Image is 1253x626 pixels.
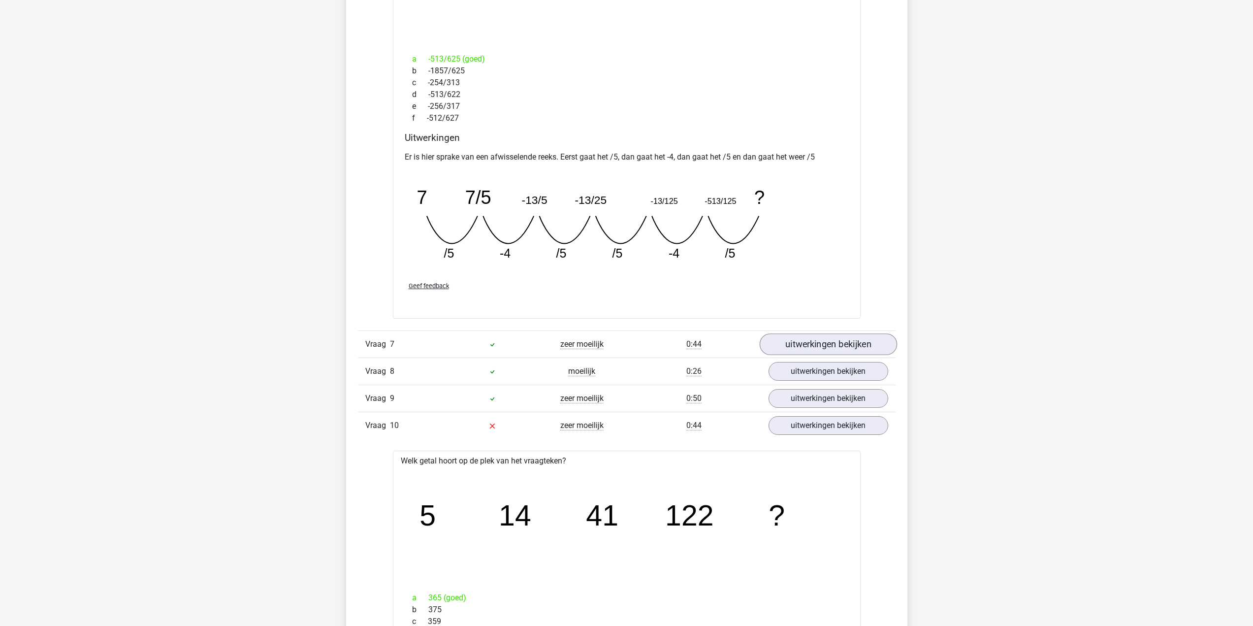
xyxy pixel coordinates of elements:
[412,112,427,124] span: f
[405,112,849,124] div: -512/627
[568,366,595,376] span: moeilijk
[405,100,849,112] div: -256/317
[412,89,428,100] span: d
[759,334,897,356] a: uitwerkingen bekijken
[560,421,604,430] span: zeer moeilijk
[665,499,714,532] tspan: 122
[521,194,547,206] tspan: -13/5
[405,151,849,163] p: Er is hier sprake van een afwisselende reeks. Eerst gaat het /5, dan gaat het -4, dan gaat het /5...
[560,339,604,349] span: zeer moeilijk
[412,592,428,604] span: a
[405,53,849,65] div: -513/625 (goed)
[365,393,390,404] span: Vraag
[444,246,454,260] tspan: /5
[686,394,702,403] span: 0:50
[365,420,390,431] span: Vraag
[412,77,428,89] span: c
[668,246,679,260] tspan: -4
[650,197,677,205] tspan: -13/125
[560,394,604,403] span: zeer moeilijk
[390,339,394,349] span: 7
[499,246,510,260] tspan: -4
[405,65,849,77] div: -1857/625
[405,132,849,143] h4: Uitwerkingen
[769,416,888,435] a: uitwerkingen bekijken
[365,365,390,377] span: Vraag
[769,362,888,381] a: uitwerkingen bekijken
[575,194,607,206] tspan: -13/25
[705,197,736,205] tspan: -513/125
[412,53,428,65] span: a
[769,499,785,532] tspan: ?
[409,282,449,290] span: Geef feedback
[405,592,849,604] div: 365 (goed)
[465,187,491,208] tspan: 7/5
[499,499,531,532] tspan: 14
[412,65,428,77] span: b
[556,246,566,260] tspan: /5
[365,338,390,350] span: Vraag
[419,499,436,532] tspan: 5
[405,604,849,616] div: 375
[390,366,394,376] span: 8
[390,421,399,430] span: 10
[754,187,765,208] tspan: ?
[390,394,394,403] span: 9
[612,246,622,260] tspan: /5
[412,100,428,112] span: e
[769,389,888,408] a: uitwerkingen bekijken
[686,339,702,349] span: 0:44
[412,604,428,616] span: b
[417,187,427,208] tspan: 7
[725,246,735,260] tspan: /5
[686,366,702,376] span: 0:26
[405,77,849,89] div: -254/313
[586,499,618,532] tspan: 41
[405,89,849,100] div: -513/622
[686,421,702,430] span: 0:44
